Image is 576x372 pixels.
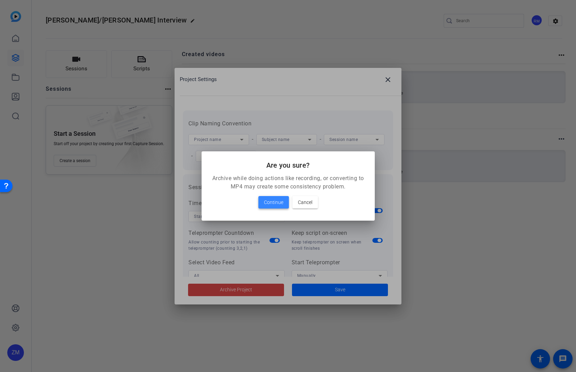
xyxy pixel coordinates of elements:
[298,198,312,206] span: Cancel
[210,174,366,191] p: Archive while doing actions like recording, or converting to MP4 may create some consistency prob...
[292,196,318,209] button: Cancel
[258,196,289,209] button: Continue
[210,160,366,171] h2: Are you sure?
[264,198,283,206] span: Continue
